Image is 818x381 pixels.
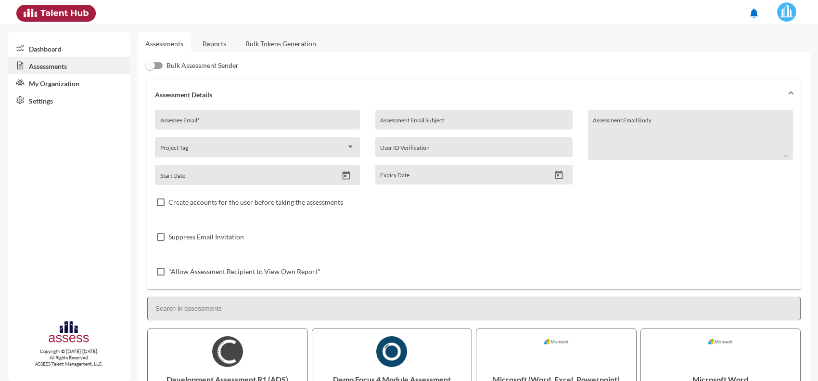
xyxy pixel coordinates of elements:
[168,231,244,243] span: Suppress Email Invitation
[238,32,324,55] a: Bulk Tokens Generation
[48,320,90,346] img: assesscompany-logo.png
[8,39,130,57] a: Dashboard
[147,79,801,110] mat-expansion-panel-header: Assessment Details
[550,170,567,180] button: Open calendar
[8,92,130,109] a: Settings
[8,348,130,367] p: Copyright © [DATE]-[DATE]. All Rights Reserved. ASSESS Talent Management, LLC.
[166,60,239,71] span: Bulk Assessment Sender
[8,74,130,92] a: My Organization
[338,171,355,181] button: Open calendar
[8,57,130,74] a: Assessments
[168,197,343,208] span: Create accounts for the user before taking the assessments
[147,110,801,289] div: Assessment Details
[195,32,234,55] a: Reports
[168,266,320,277] span: "Allow Assessment Recipient to View Own Report"
[145,39,183,48] a: Assessments
[748,7,760,19] mat-icon: notifications
[147,297,801,320] input: Search in assessments
[155,91,781,99] mat-panel-title: Assessment Details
